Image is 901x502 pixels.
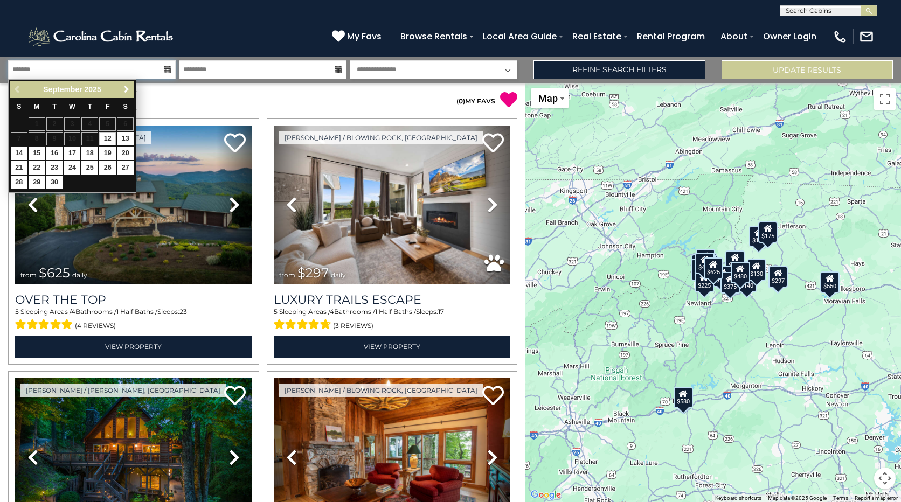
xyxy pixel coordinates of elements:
a: 15 [29,147,45,160]
a: My Favs [332,30,384,44]
a: 21 [11,161,27,175]
button: Keyboard shortcuts [715,494,761,502]
a: 17 [64,147,81,160]
span: Map data ©2025 Google [768,495,827,501]
a: Add to favorites [224,385,246,408]
span: ( ) [456,97,465,105]
span: Thursday [88,103,92,110]
span: Monday [34,103,40,110]
span: $297 [297,265,329,281]
button: Change map style [531,88,569,108]
span: daily [72,271,87,279]
a: 23 [46,161,63,175]
a: [PERSON_NAME] / Blowing Rock, [GEOGRAPHIC_DATA] [279,384,483,397]
button: Update Results [722,60,893,79]
a: Real Estate [567,27,627,46]
span: Tuesday [52,103,57,110]
span: daily [331,271,346,279]
span: My Favs [347,30,382,43]
span: (3 reviews) [333,319,373,333]
a: Owner Login [758,27,822,46]
a: View Property [15,336,252,358]
a: 28 [11,176,27,189]
div: $125 [696,249,715,270]
div: $225 [695,271,714,292]
a: 29 [29,176,45,189]
a: About [715,27,753,46]
div: $625 [704,257,723,279]
div: $480 [730,262,750,283]
a: [PERSON_NAME] / Blowing Rock, [GEOGRAPHIC_DATA] [279,131,483,144]
div: $425 [695,253,715,274]
a: (0)MY FAVS [456,97,495,105]
div: $140 [737,271,757,292]
a: 20 [117,147,134,160]
span: Saturday [123,103,128,110]
div: $580 [674,387,693,408]
span: 1 Half Baths / [375,308,416,316]
a: 22 [29,161,45,175]
div: $230 [691,259,710,281]
span: 1 Half Baths / [116,308,157,316]
img: thumbnail_167153549.jpeg [15,125,252,284]
img: White-1-2.png [27,26,176,47]
img: phone-regular-white.png [833,29,848,44]
a: Over The Top [15,292,252,307]
a: Add to favorites [482,132,504,155]
a: Browse Rentals [395,27,473,46]
img: Google [528,488,564,502]
a: 14 [11,147,27,160]
a: 12 [99,132,116,145]
span: September [43,85,82,94]
a: Luxury Trails Escape [274,292,511,307]
span: 5 [15,308,19,316]
div: $375 [720,272,739,294]
span: from [279,271,295,279]
span: from [20,271,37,279]
div: $297 [768,266,787,288]
a: Report a map error [855,495,898,501]
span: 0 [459,97,463,105]
span: 17 [438,308,444,316]
a: 26 [99,161,116,175]
span: Next [122,85,131,94]
a: Terms (opens in new tab) [833,495,848,501]
a: View Property [274,336,511,358]
a: 24 [64,161,81,175]
a: 19 [99,147,116,160]
a: Next [120,83,133,96]
span: Sunday [17,103,21,110]
span: Wednesday [69,103,75,110]
a: 13 [117,132,134,145]
span: 4 [71,308,75,316]
a: 30 [46,176,63,189]
div: $550 [820,271,840,293]
a: Local Area Guide [477,27,562,46]
a: 25 [81,161,98,175]
a: Add to favorites [224,132,246,155]
span: 4 [330,308,334,316]
span: (4 reviews) [75,319,116,333]
a: Add to favorites [482,385,504,408]
a: 18 [81,147,98,160]
span: 23 [179,308,187,316]
span: 2025 [85,85,101,94]
div: $175 [758,221,777,243]
span: Friday [106,103,110,110]
img: mail-regular-white.png [859,29,874,44]
div: Sleeping Areas / Bathrooms / Sleeps: [274,307,511,333]
div: $130 [747,259,766,281]
div: $349 [725,250,745,272]
div: Sleeping Areas / Bathrooms / Sleeps: [15,307,252,333]
img: thumbnail_168695581.jpeg [274,125,511,284]
div: $175 [748,226,768,247]
span: $625 [39,265,70,281]
button: Toggle fullscreen view [874,88,896,110]
a: 16 [46,147,63,160]
a: [PERSON_NAME] / [PERSON_NAME], [GEOGRAPHIC_DATA] [20,384,226,397]
span: 5 [274,308,278,316]
a: Open this area in Google Maps (opens a new window) [528,488,564,502]
span: Map [538,93,558,104]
